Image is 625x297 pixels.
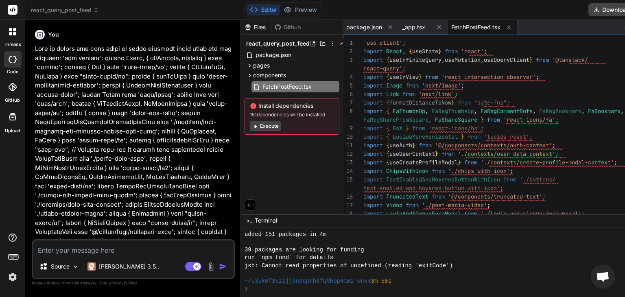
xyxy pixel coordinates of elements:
[412,142,415,149] span: }
[481,210,581,217] span: './login-and-signup-form-modal'
[343,158,353,167] div: 13
[6,270,20,284] img: settings
[441,73,536,81] span: 'react-intersection-observer'
[245,262,453,270] span: jsh: Cannot read properties of undefined (reading 'exitCode')
[402,65,406,72] span: ;
[451,23,500,31] span: FetchPostFeed.tsx
[481,124,484,132] span: ;
[363,159,383,166] span: import
[7,68,18,75] label: code
[393,124,402,132] span: BsX
[435,116,477,123] span: FaShareSquare
[245,285,249,293] span: ❯
[87,262,96,271] img: Claude 3.5 Sonnet
[245,277,371,285] span: ~/u3uk0f35zsjjbn9cprh6fq9h0p4tm2-wnxx
[510,167,513,175] span: ;
[448,193,542,200] span: '@/components/truncated-text'
[246,216,252,225] span: >_
[343,201,353,210] div: 17
[386,176,500,183] span: TextEnabledAndHoveredButtonWithIcon
[363,39,402,46] span: 'use client'
[409,48,412,55] span: {
[31,6,99,14] span: react_query_post_feed
[343,124,353,133] div: 9
[245,246,364,254] span: 39 packages are looking for funding
[99,262,159,271] p: [PERSON_NAME] 3.5..
[389,142,412,149] span: useAuth
[343,167,353,175] div: 14
[461,133,464,140] span: }
[271,23,305,31] div: Github
[500,184,503,192] span: ;
[428,124,481,132] span: 'react-icons/bs'
[48,31,59,39] h6: You
[346,23,382,31] span: package.json
[520,176,555,183] span: './buttons/
[363,142,383,149] span: import
[386,124,389,132] span: {
[363,133,383,140] span: import
[219,262,227,271] img: icon
[425,73,438,81] span: from
[419,90,455,98] span: 'next/link'
[455,90,458,98] span: ;
[363,184,500,192] span: text-enabled-and-hovered-button-with-icon'
[441,56,445,63] span: ,
[343,39,353,47] div: 1
[432,193,445,200] span: from
[51,262,70,271] p: Source
[343,90,353,98] div: 6
[4,41,21,48] label: threads
[621,107,624,115] span: ,
[445,48,458,55] span: from
[581,107,585,115] span: ,
[389,99,451,106] span: formatDistanceToNow
[363,150,383,157] span: import
[529,56,533,63] span: }
[5,127,20,134] label: Upload
[5,97,20,104] label: GitHub
[393,133,458,140] span: LucideMoreHorizontal
[253,61,270,70] span: pages
[406,201,419,209] span: from
[386,193,428,200] span: TruncatedText
[552,56,588,63] span: '@tanstack/
[481,159,614,166] span: './contexts/create-profile-modal-context'
[363,82,383,89] span: import
[363,124,383,132] span: import
[363,176,383,183] span: import
[386,107,389,115] span: {
[363,193,383,200] span: import
[389,73,419,81] span: useInView
[461,48,484,55] span: 'react'
[503,176,516,183] span: from
[481,116,484,123] span: }
[555,150,559,157] span: ;
[422,82,461,89] span: 'next/image'
[109,280,124,285] span: privacy
[250,111,334,118] span: 151 dependencies will be installed
[343,141,353,150] div: 11
[389,159,458,166] span: useCreateProfileModal
[363,210,383,217] span: import
[484,56,529,63] span: useQueryClient
[406,82,419,89] span: from
[458,159,461,166] span: }
[363,116,428,123] span: FaRegShareFromSquare
[422,201,487,209] span: './post-media-video'
[591,264,615,289] a: Open chat
[343,47,353,56] div: 2
[250,121,281,131] button: Execute
[386,210,461,217] span: LoginAndSignupFormModal
[461,82,464,89] span: ;
[386,201,402,209] span: Video
[386,159,389,166] span: {
[402,23,425,31] span: _app.tsx
[536,56,549,63] span: from
[529,133,533,140] span: ;
[363,201,383,209] span: import
[445,56,481,63] span: useMutation
[72,263,79,270] img: Pick Models
[425,107,428,115] span: ,
[552,142,555,149] span: ;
